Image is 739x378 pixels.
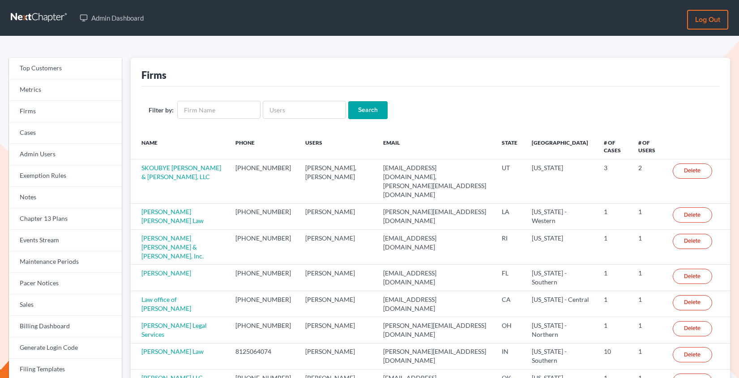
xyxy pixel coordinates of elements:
a: Chapter 13 Plans [9,208,122,230]
td: [EMAIL_ADDRESS][DOMAIN_NAME] [376,291,495,317]
td: [PHONE_NUMBER] [228,159,298,203]
td: [PERSON_NAME] [298,203,376,229]
td: [US_STATE] - Western [525,203,597,229]
td: 1 [631,230,666,265]
td: 1 [597,203,631,229]
th: # of Cases [597,133,631,159]
td: 1 [597,291,631,317]
td: [US_STATE] - Northern [525,317,597,343]
td: IN [495,343,525,369]
td: [EMAIL_ADDRESS][DOMAIN_NAME] [376,230,495,265]
td: [PERSON_NAME] [298,291,376,317]
td: [US_STATE] - Southern [525,343,597,369]
td: [PERSON_NAME][EMAIL_ADDRESS][DOMAIN_NAME] [376,203,495,229]
a: Log out [687,10,728,30]
th: Email [376,133,495,159]
a: Delete [673,347,712,362]
td: 1 [597,317,631,343]
input: Firm Name [177,101,261,119]
td: [PHONE_NUMBER] [228,230,298,265]
a: Metrics [9,79,122,101]
a: Maintenance Periods [9,251,122,273]
a: Firms [9,101,122,122]
td: [PERSON_NAME] [298,343,376,369]
input: Users [263,101,346,119]
td: 1 [631,265,666,291]
a: Cases [9,122,122,144]
th: Phone [228,133,298,159]
td: [PHONE_NUMBER] [228,317,298,343]
td: 3 [597,159,631,203]
td: 1 [631,317,666,343]
th: [GEOGRAPHIC_DATA] [525,133,597,159]
td: 2 [631,159,666,203]
td: [US_STATE] [525,230,597,265]
a: Sales [9,294,122,316]
td: [US_STATE] [525,159,597,203]
a: Notes [9,187,122,208]
th: # of Users [631,133,666,159]
a: [PERSON_NAME] [141,269,191,277]
td: [PERSON_NAME] [298,317,376,343]
a: Generate Login Code [9,337,122,359]
input: Search [348,101,388,119]
th: State [495,133,525,159]
a: Exemption Rules [9,165,122,187]
td: 1 [631,203,666,229]
td: OH [495,317,525,343]
td: [PHONE_NUMBER] [228,203,298,229]
a: Delete [673,207,712,223]
td: [PHONE_NUMBER] [228,291,298,317]
td: [US_STATE] - Southern [525,265,597,291]
div: Firms [141,69,167,82]
a: [PERSON_NAME] Legal Services [141,322,207,338]
a: [PERSON_NAME] [PERSON_NAME] Law [141,208,204,224]
td: RI [495,230,525,265]
a: Delete [673,269,712,284]
td: UT [495,159,525,203]
td: [PERSON_NAME] [298,230,376,265]
td: 1 [597,265,631,291]
td: CA [495,291,525,317]
a: [PERSON_NAME] Law [141,348,204,355]
a: [PERSON_NAME] [PERSON_NAME] & [PERSON_NAME], Inc. [141,234,204,260]
td: FL [495,265,525,291]
a: Events Stream [9,230,122,251]
th: Name [131,133,229,159]
a: Pacer Notices [9,273,122,294]
label: Filter by: [149,105,174,115]
a: Delete [673,163,712,179]
td: [PERSON_NAME] [298,265,376,291]
a: Law office of [PERSON_NAME] [141,296,191,312]
td: 1 [597,230,631,265]
td: [US_STATE] - Central [525,291,597,317]
a: SKOUBYE [PERSON_NAME] & [PERSON_NAME], LLC [141,164,221,180]
th: Users [298,133,376,159]
a: Delete [673,321,712,336]
td: 1 [631,291,666,317]
a: Admin Dashboard [75,10,148,26]
a: Delete [673,234,712,249]
td: 1 [631,343,666,369]
td: [PERSON_NAME][EMAIL_ADDRESS][DOMAIN_NAME] [376,317,495,343]
a: Billing Dashboard [9,316,122,337]
td: [EMAIL_ADDRESS][DOMAIN_NAME], [PERSON_NAME][EMAIL_ADDRESS][DOMAIN_NAME] [376,159,495,203]
td: 10 [597,343,631,369]
a: Admin Users [9,144,122,165]
td: 8125064074 [228,343,298,369]
td: [PHONE_NUMBER] [228,265,298,291]
td: [EMAIL_ADDRESS][DOMAIN_NAME] [376,265,495,291]
td: [PERSON_NAME], [PERSON_NAME] [298,159,376,203]
a: Delete [673,295,712,310]
td: LA [495,203,525,229]
a: Top Customers [9,58,122,79]
td: [PERSON_NAME][EMAIL_ADDRESS][DOMAIN_NAME] [376,343,495,369]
